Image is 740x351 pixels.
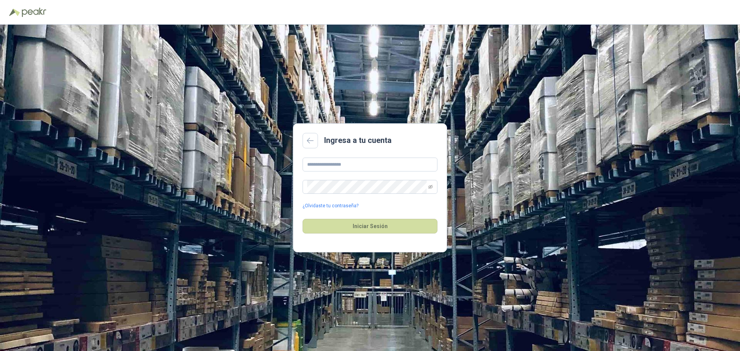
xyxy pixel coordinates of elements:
img: Logo [9,8,20,16]
h2: Ingresa a tu cuenta [324,134,392,146]
span: eye-invisible [428,185,433,189]
a: ¿Olvidaste tu contraseña? [303,202,358,210]
img: Peakr [22,8,46,17]
button: Iniciar Sesión [303,219,437,233]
